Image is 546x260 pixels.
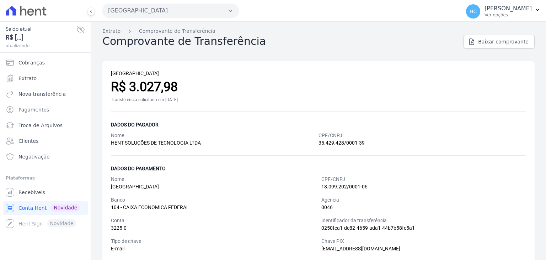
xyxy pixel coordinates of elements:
span: Clientes [18,137,38,145]
div: Nome [111,132,318,139]
div: Nome [111,176,316,183]
div: E-mail [111,245,316,253]
a: Extrato [3,71,88,85]
a: Recebíveis [3,185,88,199]
div: 3225-0 [111,224,316,232]
nav: Sidebar [6,56,85,231]
a: Baixar comprovante [464,35,535,48]
span: Negativação [18,153,50,160]
span: Pagamentos [18,106,49,113]
nav: Breadcrumb [102,27,535,35]
div: [GEOGRAPHIC_DATA] [111,183,316,191]
a: Extrato [102,27,121,35]
button: [GEOGRAPHIC_DATA] [102,4,239,18]
div: CPF/CNPJ [318,132,526,139]
a: Cobranças [3,56,88,70]
div: 104 - CAIXA ECONOMICA FEDERAL [111,204,316,211]
span: HC [470,9,477,14]
span: Novidade [51,204,80,212]
span: R$ [...] [6,33,76,42]
span: Conta Hent [18,204,47,212]
div: 35.429.428/0001-39 [318,139,526,147]
span: Extrato [18,75,37,82]
div: Identificador da transferência [321,217,526,224]
div: [GEOGRAPHIC_DATA] [111,70,526,77]
div: CPF/CNPJ [321,176,526,183]
span: Troca de Arquivos [18,122,63,129]
span: atualizando... [6,42,76,49]
div: Transferência solicitada em [DATE] [111,97,526,103]
div: Dados do pagador [111,120,526,129]
div: 0046 [321,204,526,211]
span: Nova transferência [18,90,66,98]
div: Chave PIX [321,238,526,245]
span: Saldo atual [6,25,76,33]
a: Comprovante de Transferência [139,27,215,35]
div: R$ 3.027,98 [111,77,526,97]
a: Clientes [3,134,88,148]
a: Nova transferência [3,87,88,101]
div: HENT SOLUÇÕES DE TECNOLOGIA LTDA [111,139,318,147]
a: Negativação [3,150,88,164]
h2: Comprovante de Transferência [102,35,266,48]
div: Agência [321,196,526,204]
div: 0250fca1-de82-4659-ada1-44b7b58fe5a1 [321,224,526,232]
a: Conta Hent Novidade [3,201,88,215]
a: Troca de Arquivos [3,118,88,132]
span: Baixar comprovante [478,38,529,45]
div: Plataformas [6,174,85,182]
div: Banco [111,196,316,204]
div: [EMAIL_ADDRESS][DOMAIN_NAME] [321,245,526,253]
div: Conta [111,217,316,224]
p: Ver opções [485,12,532,18]
div: Dados do pagamento [111,164,526,173]
span: Cobranças [18,59,45,66]
p: [PERSON_NAME] [485,5,532,12]
span: Recebíveis [18,189,45,196]
div: 18.099.202/0001-06 [321,183,526,191]
div: Tipo de chave [111,238,316,245]
button: HC [PERSON_NAME] Ver opções [460,1,546,21]
a: Pagamentos [3,103,88,117]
